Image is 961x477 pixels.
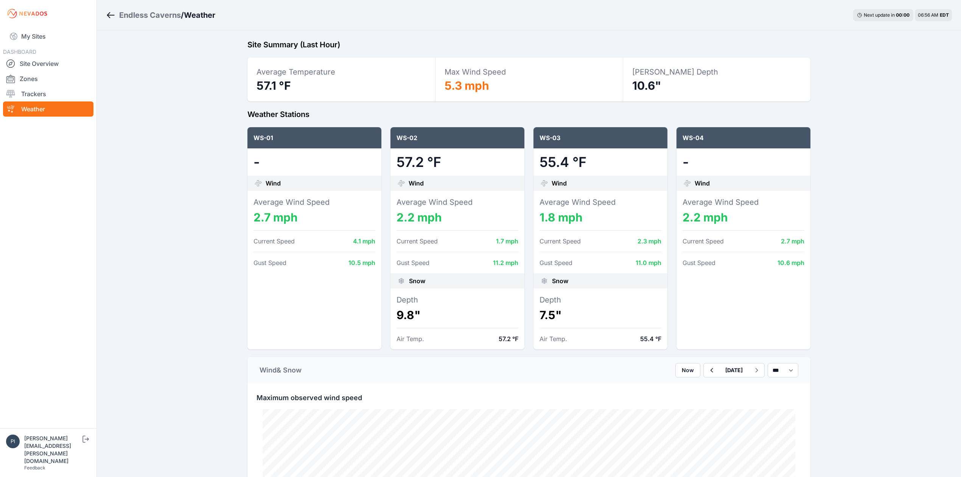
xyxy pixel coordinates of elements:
dd: 57.2 °F [499,334,518,343]
dt: Current Speed [683,237,724,246]
dd: 10.6 mph [778,258,804,267]
a: Weather [3,101,93,117]
span: DASHBOARD [3,48,36,55]
img: piotr.kolodziejczyk@energix-group.com [6,435,20,448]
dt: Current Speed [397,237,438,246]
span: [PERSON_NAME] Depth [632,67,718,76]
dt: Current Speed [540,237,581,246]
dt: Gust Speed [397,258,429,267]
h2: Weather Stations [247,109,810,120]
dd: 2.2 mph [683,210,804,224]
dt: Air Temp. [397,334,424,343]
dt: Average Wind Speed [397,197,518,207]
dt: Gust Speed [683,258,715,267]
span: Wind [409,179,424,188]
span: 5.3 mph [445,79,489,92]
dd: 2.2 mph [397,210,518,224]
span: Snow [552,276,568,285]
a: Feedback [24,465,45,471]
a: Site Overview [3,56,93,71]
dt: Average Wind Speed [683,197,804,207]
span: Max Wind Speed [445,67,506,76]
dd: 1.8 mph [540,210,661,224]
span: 06:56 AM [918,12,938,18]
dt: Gust Speed [540,258,572,267]
div: WS-03 [533,127,667,148]
dd: 1.7 mph [496,237,518,246]
nav: Breadcrumb [106,5,215,25]
dd: 2.3 mph [638,237,661,246]
dd: 55.4 °F [540,154,661,170]
div: [PERSON_NAME][EMAIL_ADDRESS][PERSON_NAME][DOMAIN_NAME] [24,435,81,465]
dd: 9.8" [397,308,518,322]
a: Endless Caverns [119,10,181,20]
span: 57.1 °F [257,79,291,92]
dd: 4.1 mph [353,237,375,246]
a: My Sites [3,27,93,45]
h2: Site Summary (Last Hour) [247,39,810,50]
a: Zones [3,71,93,86]
dt: Average Wind Speed [540,197,661,207]
div: WS-02 [390,127,524,148]
div: 00 : 00 [896,12,910,18]
dt: Average Wind Speed [253,197,375,207]
h3: Weather [184,10,215,20]
dt: Gust Speed [253,258,286,267]
div: WS-04 [676,127,810,148]
span: 10.6" [632,79,661,92]
dd: - [253,154,375,170]
span: / [181,10,184,20]
dd: 2.7 mph [253,210,375,224]
button: [DATE] [719,363,749,377]
div: Maximum observed wind speed [247,383,810,403]
span: Snow [409,276,425,285]
span: Average Temperature [257,67,335,76]
a: Trackers [3,86,93,101]
img: Nevados [6,8,48,20]
span: EDT [940,12,949,18]
div: Wind & Snow [260,365,302,376]
dd: 10.5 mph [348,258,375,267]
dd: - [683,154,804,170]
dd: 11.2 mph [493,258,518,267]
dd: 2.7 mph [781,237,804,246]
span: Next update in [864,12,895,18]
button: Now [675,363,700,377]
dd: 55.4 °F [640,334,661,343]
span: Wind [552,179,567,188]
span: Wind [266,179,281,188]
dd: 7.5" [540,308,661,322]
dt: Current Speed [253,237,295,246]
div: WS-01 [247,127,381,148]
dd: 57.2 °F [397,154,518,170]
dt: Air Temp. [540,334,567,343]
dt: Depth [540,295,661,305]
dd: 11.0 mph [636,258,661,267]
span: Wind [695,179,710,188]
dt: Depth [397,295,518,305]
